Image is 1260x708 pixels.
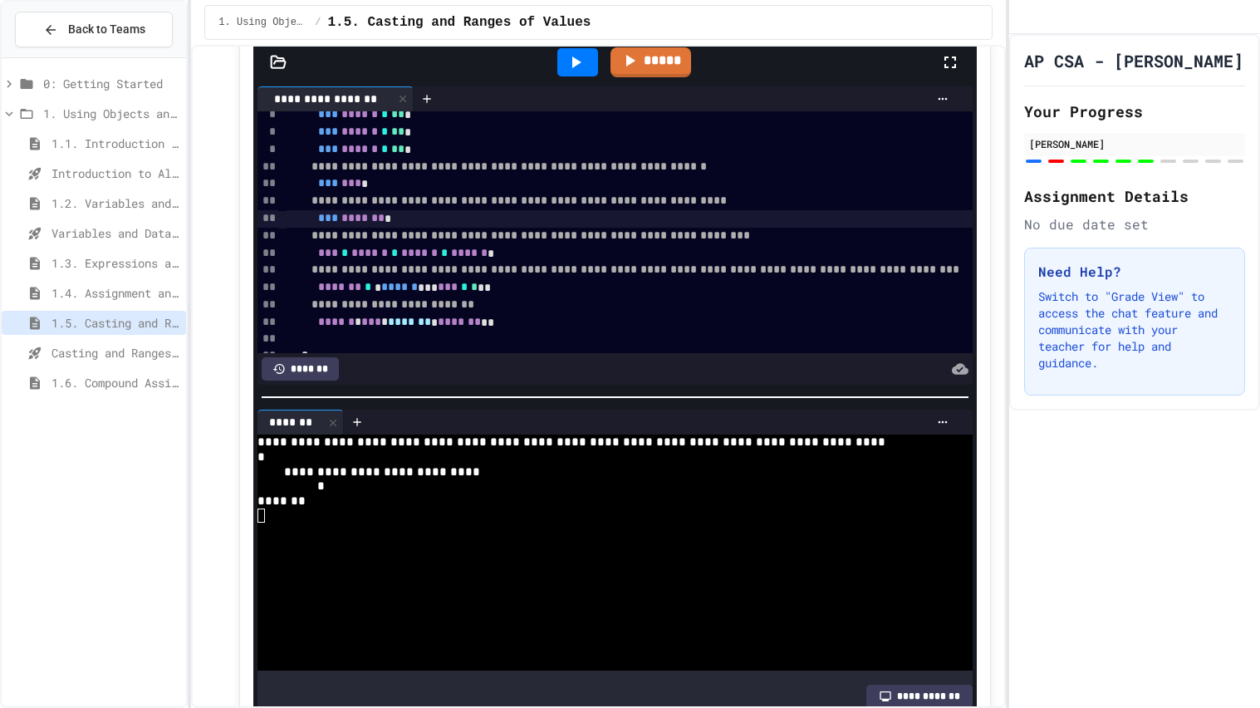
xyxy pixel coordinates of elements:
span: Variables and Data Types - Quiz [51,224,179,242]
h2: Your Progress [1024,100,1245,123]
h2: Assignment Details [1024,184,1245,208]
span: Back to Teams [68,21,145,38]
span: 0: Getting Started [43,75,179,92]
span: 1.2. Variables and Data Types [51,194,179,212]
p: Switch to "Grade View" to access the chat feature and communicate with your teacher for help and ... [1038,288,1231,371]
span: / [315,16,321,29]
span: 1.3. Expressions and Output [New] [51,254,179,272]
span: 1.1. Introduction to Algorithms, Programming, and Compilers [51,135,179,152]
span: 1.4. Assignment and Input [51,284,179,302]
span: 1.5. Casting and Ranges of Values [327,12,591,32]
div: [PERSON_NAME] [1029,136,1240,151]
span: Casting and Ranges of variables - Quiz [51,344,179,361]
span: 1.5. Casting and Ranges of Values [51,314,179,332]
span: 1.6. Compound Assignment Operators [51,374,179,391]
h3: Need Help? [1038,262,1231,282]
h1: AP CSA - [PERSON_NAME] [1024,49,1243,72]
div: No due date set [1024,214,1245,234]
span: 1. Using Objects and Methods [43,105,179,122]
span: 1. Using Objects and Methods [218,16,308,29]
button: Back to Teams [15,12,173,47]
span: Introduction to Algorithms, Programming, and Compilers [51,165,179,182]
